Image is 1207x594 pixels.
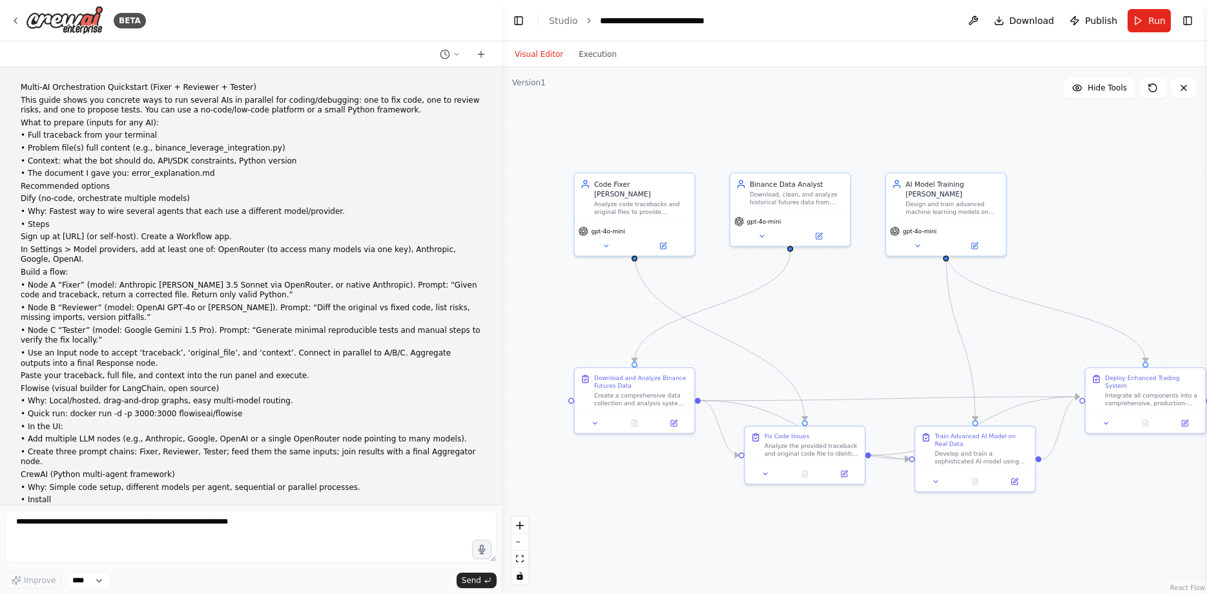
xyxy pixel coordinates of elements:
div: Integrate all components into a comprehensive, production-ready trading system: 1. **System Integ... [1105,392,1199,407]
div: Analyze code tracebacks and original files to provide corrected, working Python code that resolve... [594,200,688,216]
span: gpt-4o-mini [747,218,781,226]
p: • Problem file(s) full content (e.g., binance_leverage_integration.py) [21,143,481,154]
div: Analyze the provided traceback and original code file to identify and fix the specific errors. Re... [765,442,859,458]
div: AI Model Training [PERSON_NAME]Design and train advanced machine learning models on real futures ... [885,173,1007,257]
button: toggle interactivity [511,567,528,584]
g: Edge from 230eda3f-ba43-4a7d-9c44-c8041b2ff487 to b85bcc4c-8eaf-4b06-bde3-b9992bf58659 [1042,392,1080,464]
p: Recommended options [21,182,481,192]
button: Open in side panel [635,240,690,251]
p: • Steps [21,220,481,230]
span: Download [1009,14,1055,27]
button: No output available [954,476,996,487]
div: Create a comprehensive data collection and analysis system for Binance futures market data: 1. **... [594,392,688,407]
div: Fix Code Issues [765,432,809,440]
p: Paste your traceback, full file, and context into the run panel and execute. [21,371,481,381]
div: Train Advanced AI Model on Real Data [934,432,1029,448]
span: gpt-4o-mini [903,228,937,235]
button: Hide Tools [1064,78,1135,98]
g: Edge from 30a6f66d-9e6d-41cc-977e-0fa9b5012cfb to 51df1a48-f185-4fed-a9ff-750608c118f8 [701,396,739,460]
a: Studio [549,16,578,26]
p: Dify (no‑code, orchestrate multiple models) [21,194,481,204]
p: • Context: what the bot should do, API/SDK constraints, Python version [21,156,481,167]
button: Open in side panel [947,240,1002,251]
g: Edge from 22a987da-10a9-47fb-96d0-9db47bf7be20 to 30a6f66d-9e6d-41cc-977e-0fa9b5012cfb [630,251,795,361]
button: No output available [614,418,655,429]
p: Flowise (visual builder for LangChain, open source) [21,384,481,394]
div: Download, clean, and analyze historical futures data from Binance API to create comprehensive dat... [750,191,844,206]
img: Logo [26,6,103,35]
div: Train Advanced AI Model on Real DataDevelop and train a sophisticated AI model using the real Bin... [914,426,1036,493]
p: • Quick run: docker run -d -p 3000:3000 flowiseai/flowise [21,409,481,419]
button: zoom in [511,517,528,534]
button: Download [989,9,1060,32]
p: What to prepare (inputs for any AI): [21,118,481,129]
div: Deploy Enhanced Trading System [1105,374,1199,390]
button: Send [457,573,497,588]
p: • Use an Input node to accept ‘traceback’, ‘original_file’, and ‘context’. Connect in parallel to... [21,348,481,368]
p: • Full traceback from your terminal [21,131,481,141]
button: Show right sidebar [1179,12,1197,30]
p: • Why: Local/hosted, drag‑and‑drop graphs, easy multi‑model routing. [21,396,481,407]
g: Edge from bc26dbb9-8cc9-498e-8646-fda5820926e3 to b85bcc4c-8eaf-4b06-bde3-b9992bf58659 [941,251,1150,361]
p: Multi‑AI Orchestration Quickstart (Fixer + Reviewer + Tester) [21,83,481,93]
button: Open in side panel [827,468,861,480]
p: Build a flow: [21,268,481,278]
div: Design and train advanced machine learning models on real futures market data, integrating news s... [905,200,1000,216]
p: In Settings > Model providers, add at least one of: OpenRouter (to access many models via one key... [21,245,481,265]
p: • Install [21,495,481,505]
button: fit view [511,551,528,567]
button: Run [1128,9,1171,32]
g: Edge from 51df1a48-f185-4fed-a9ff-750608c118f8 to b85bcc4c-8eaf-4b06-bde3-b9992bf58659 [871,392,1080,460]
p: CrewAI (Python multi‑agent framework) [21,470,481,480]
span: Run [1148,14,1166,27]
div: Binance Data Analyst [750,179,844,189]
div: AI Model Training [PERSON_NAME] [905,179,1000,198]
div: BETA [114,13,146,28]
button: zoom out [511,534,528,551]
button: Execution [571,47,624,62]
p: • Why: Fastest way to wire several agents that each use a different model/provider. [21,207,481,217]
div: Code Fixer [PERSON_NAME]Analyze code tracebacks and original files to provide corrected, working ... [573,173,695,257]
p: • Why: Simple code setup, different models per agent, sequential or parallel processes. [21,483,481,493]
button: Open in side panel [1168,418,1202,429]
p: • Create three prompt chains: Fixer, Reviewer, Tester; feed them the same inputs; join results wi... [21,447,481,467]
p: Sign up at [URL] (or self‑host). Create a Workflow app. [21,232,481,242]
p: This guide shows you concrete ways to run several AIs in parallel for coding/debugging: one to fi... [21,96,481,116]
button: Click to speak your automation idea [472,540,491,559]
div: Deploy Enhanced Trading SystemIntegrate all components into a comprehensive, production-ready tra... [1085,367,1206,434]
nav: breadcrumb [549,14,705,27]
button: Start a new chat [471,47,491,62]
button: Visual Editor [507,47,571,62]
p: • The document I gave you: error_explanation.md [21,169,481,179]
span: Hide Tools [1088,83,1127,93]
button: Open in side panel [791,230,846,242]
button: Improve [5,572,61,589]
div: Download and Analyze Binance Futures Data [594,374,688,390]
span: gpt-4o-mini [591,228,625,235]
button: Publish [1064,9,1122,32]
span: Publish [1085,14,1117,27]
div: Fix Code IssuesAnalyze the provided traceback and original code file to identify and fix the spec... [744,426,865,485]
a: React Flow attribution [1170,584,1205,591]
g: Edge from bc26dbb9-8cc9-498e-8646-fda5820926e3 to 230eda3f-ba43-4a7d-9c44-c8041b2ff487 [941,251,980,420]
span: Improve [24,575,56,586]
g: Edge from 30a6f66d-9e6d-41cc-977e-0fa9b5012cfb to b85bcc4c-8eaf-4b06-bde3-b9992bf58659 [701,392,1079,405]
div: Code Fixer [PERSON_NAME] [594,179,688,198]
button: Open in side panel [657,418,690,429]
p: • In the UI: [21,422,481,432]
button: Hide left sidebar [510,12,528,30]
div: Binance Data AnalystDownload, clean, and analyze historical futures data from Binance API to crea... [729,173,851,247]
p: • Add multiple LLM nodes (e.g., Anthropic, Google, OpenAI or a single OpenRouter node pointing to... [21,434,481,445]
button: No output available [784,468,825,480]
button: Switch to previous chat [435,47,466,62]
div: Version 1 [512,78,546,88]
div: Download and Analyze Binance Futures DataCreate a comprehensive data collection and analysis syst... [573,367,695,434]
button: Open in side panel [998,476,1031,487]
span: Send [462,575,481,586]
g: Edge from 25f96299-cc44-47cb-b70e-fca9cbee0bf2 to 51df1a48-f185-4fed-a9ff-750608c118f8 [630,251,810,420]
p: • Node A “Fixer” (model: Anthropic [PERSON_NAME] 3.5 Sonnet via OpenRouter, or native Anthropic).... [21,281,481,301]
div: React Flow controls [511,517,528,584]
p: • Node C “Tester” (model: Google Gemini 1.5 Pro). Prompt: “Generate minimal reproducible tests an... [21,326,481,346]
button: No output available [1125,418,1166,429]
p: • Node B “Reviewer” (model: OpenAI GPT‑4o or [PERSON_NAME]). Prompt: “Diff the original vs fixed ... [21,303,481,323]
